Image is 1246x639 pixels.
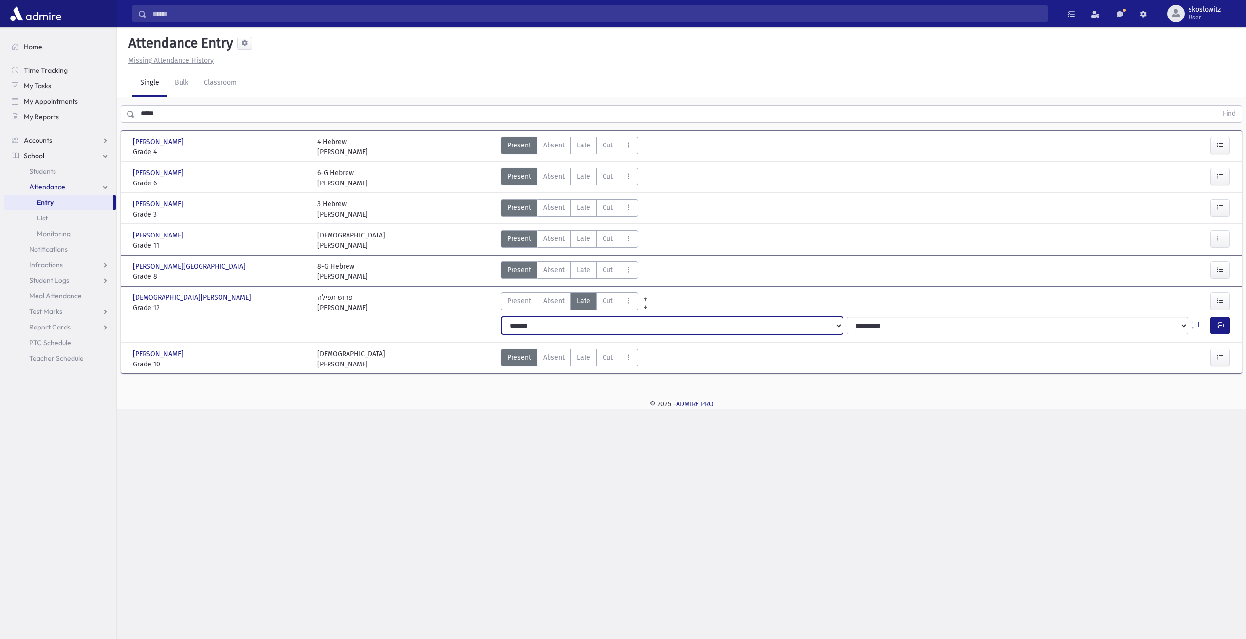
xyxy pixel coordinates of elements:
[125,56,214,65] a: Missing Attendance History
[501,261,638,282] div: AttTypes
[507,265,531,275] span: Present
[133,209,308,219] span: Grade 3
[133,230,185,240] span: [PERSON_NAME]
[133,359,308,369] span: Grade 10
[543,202,565,213] span: Absent
[603,202,613,213] span: Cut
[29,167,56,176] span: Students
[147,5,1047,22] input: Search
[4,132,116,148] a: Accounts
[507,296,531,306] span: Present
[543,352,565,363] span: Absent
[543,296,565,306] span: Absent
[4,148,116,164] a: School
[603,171,613,182] span: Cut
[29,183,65,191] span: Attendance
[4,226,116,241] a: Monitoring
[4,288,116,304] a: Meal Attendance
[603,296,613,306] span: Cut
[577,140,590,150] span: Late
[577,171,590,182] span: Late
[543,265,565,275] span: Absent
[507,140,531,150] span: Present
[501,137,638,157] div: AttTypes
[133,168,185,178] span: [PERSON_NAME]
[4,78,116,93] a: My Tasks
[167,70,196,97] a: Bulk
[543,234,565,244] span: Absent
[37,214,48,222] span: List
[603,265,613,275] span: Cut
[37,198,54,207] span: Entry
[24,97,78,106] span: My Appointments
[507,171,531,182] span: Present
[577,352,590,363] span: Late
[29,245,68,254] span: Notifications
[501,230,638,251] div: AttTypes
[317,261,368,282] div: 8-G Hebrew [PERSON_NAME]
[24,42,42,51] span: Home
[4,273,116,288] a: Student Logs
[4,39,116,55] a: Home
[603,234,613,244] span: Cut
[507,234,531,244] span: Present
[507,352,531,363] span: Present
[1189,14,1221,21] span: User
[196,70,244,97] a: Classroom
[4,210,116,226] a: List
[133,292,253,303] span: [DEMOGRAPHIC_DATA][PERSON_NAME]
[501,168,638,188] div: AttTypes
[4,93,116,109] a: My Appointments
[24,136,52,145] span: Accounts
[4,257,116,273] a: Infractions
[4,335,116,350] a: PTC Schedule
[577,202,590,213] span: Late
[29,338,71,347] span: PTC Schedule
[24,151,44,160] span: School
[128,56,214,65] u: Missing Attendance History
[29,354,84,363] span: Teacher Schedule
[37,229,71,238] span: Monitoring
[133,147,308,157] span: Grade 4
[4,350,116,366] a: Teacher Schedule
[4,319,116,335] a: Report Cards
[317,137,368,157] div: 4 Hebrew [PERSON_NAME]
[29,307,62,316] span: Test Marks
[24,81,51,90] span: My Tasks
[577,265,590,275] span: Late
[29,276,69,285] span: Student Logs
[24,112,59,121] span: My Reports
[4,62,116,78] a: Time Tracking
[317,292,368,313] div: פרוש תפילה [PERSON_NAME]
[317,199,368,219] div: 3 Hebrew [PERSON_NAME]
[317,230,385,251] div: [DEMOGRAPHIC_DATA] [PERSON_NAME]
[133,178,308,188] span: Grade 6
[4,179,116,195] a: Attendance
[4,304,116,319] a: Test Marks
[4,109,116,125] a: My Reports
[4,195,113,210] a: Entry
[317,168,368,188] div: 6-G Hebrew [PERSON_NAME]
[603,140,613,150] span: Cut
[317,349,385,369] div: [DEMOGRAPHIC_DATA] [PERSON_NAME]
[133,137,185,147] span: [PERSON_NAME]
[133,199,185,209] span: [PERSON_NAME]
[501,292,638,313] div: AttTypes
[132,399,1230,409] div: © 2025 -
[8,4,64,23] img: AdmirePro
[577,234,590,244] span: Late
[543,171,565,182] span: Absent
[132,70,167,97] a: Single
[29,323,71,331] span: Report Cards
[543,140,565,150] span: Absent
[133,261,248,272] span: [PERSON_NAME][GEOGRAPHIC_DATA]
[24,66,68,74] span: Time Tracking
[1189,6,1221,14] span: skoslowitz
[4,241,116,257] a: Notifications
[676,400,714,408] a: ADMIRE PRO
[133,240,308,251] span: Grade 11
[507,202,531,213] span: Present
[501,349,638,369] div: AttTypes
[133,272,308,282] span: Grade 8
[501,199,638,219] div: AttTypes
